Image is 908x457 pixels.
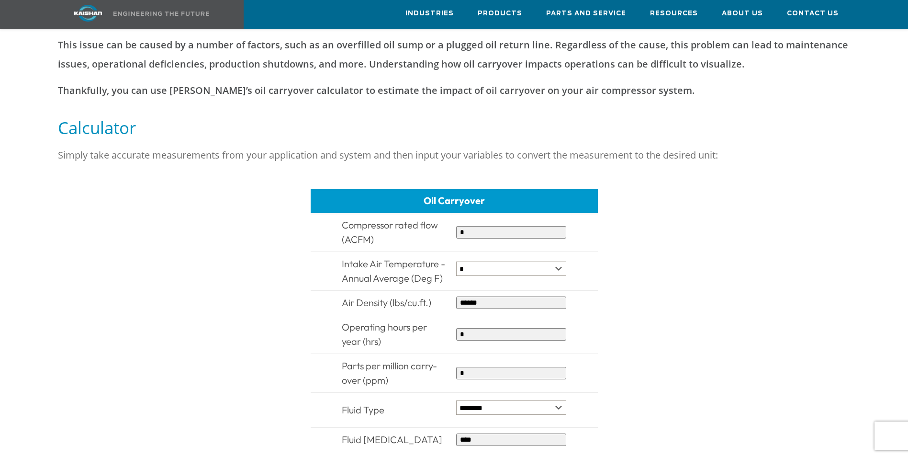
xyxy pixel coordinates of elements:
[722,0,763,26] a: About Us
[52,5,124,22] img: kaishan logo
[342,321,427,347] span: Operating hours per year (hrs)
[113,11,209,16] img: Engineering the future
[58,81,851,100] p: Thankfully, you can use [PERSON_NAME]’s oil carryover calculator to estimate the impact of oil ca...
[405,0,454,26] a: Industries
[342,404,384,416] span: Fluid Type
[478,0,522,26] a: Products
[342,434,442,446] span: Fluid [MEDICAL_DATA]
[787,0,839,26] a: Contact Us
[722,8,763,19] span: About Us
[424,194,485,206] span: Oil Carryover
[58,146,851,165] p: Simply take accurate measurements from your application and system and then input your variables ...
[650,0,698,26] a: Resources
[478,8,522,19] span: Products
[58,117,851,138] h5: Calculator
[342,360,437,386] span: Parts per million carry-over (ppm)
[342,219,438,245] span: Compressor rated flow (ACFM)
[546,0,626,26] a: Parts and Service
[787,8,839,19] span: Contact Us
[342,297,431,308] span: Air Density (lbs/cu.ft.)
[650,8,698,19] span: Resources
[546,8,626,19] span: Parts and Service
[405,8,454,19] span: Industries
[58,35,851,74] p: This issue can be caused by a number of factors, such as an overfilled oil sump or a plugged oil ...
[342,258,445,284] span: Intake Air Temperature - Annual Average (Deg F)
